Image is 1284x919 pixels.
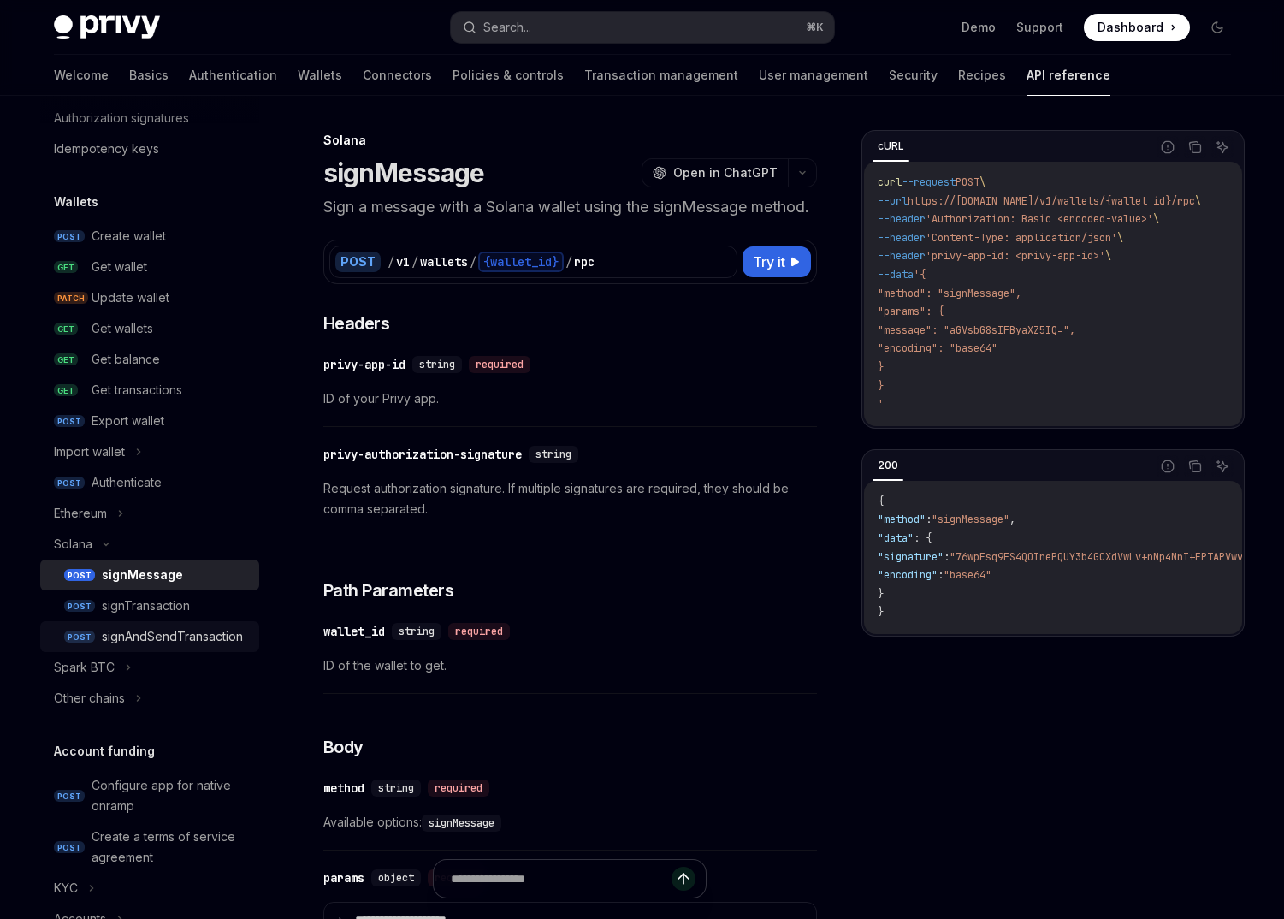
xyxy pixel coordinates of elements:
[54,688,125,709] div: Other chains
[1098,19,1163,36] span: Dashboard
[878,513,926,526] span: "method"
[399,625,435,638] span: string
[878,268,914,282] span: --data
[92,472,162,493] div: Authenticate
[40,282,259,313] a: PATCHUpdate wallet
[428,780,489,797] div: required
[92,775,249,816] div: Configure app for native onramp
[914,268,926,282] span: '{
[363,55,432,96] a: Connectors
[323,356,405,373] div: privy-app-id
[878,287,1021,300] span: "method": "signMessage",
[40,821,259,873] a: POSTCreate a terms of service agreement
[535,448,571,461] span: string
[932,513,1009,526] span: "signMessage"
[422,815,501,832] code: signMessage
[54,230,85,243] span: POST
[378,781,414,795] span: string
[54,442,125,462] div: Import wallet
[54,323,78,335] span: GET
[1153,212,1159,226] span: \
[40,621,259,652] a: POSTsignAndSendTransaction
[189,55,277,96] a: Authentication
[40,406,259,436] a: POSTExport wallet
[743,246,811,277] button: Try it
[54,15,160,39] img: dark logo
[298,55,342,96] a: Wallets
[323,735,364,759] span: Body
[54,292,88,305] span: PATCH
[40,252,259,282] a: GETGet wallet
[956,175,979,189] span: POST
[92,380,182,400] div: Get transactions
[40,590,259,621] a: POSTsignTransaction
[878,194,908,208] span: --url
[54,415,85,428] span: POST
[878,323,1075,337] span: "message": "aGVsbG8sIFByaXZ5IQ=",
[40,313,259,344] a: GETGet wallets
[873,136,909,157] div: cURL
[944,550,950,564] span: :
[92,226,166,246] div: Create wallet
[926,249,1105,263] span: 'privy-app-id: <privy-app-id>'
[323,578,454,602] span: Path Parameters
[908,194,1195,208] span: https://[DOMAIN_NAME]/v1/wallets/{wallet_id}/rpc
[323,157,485,188] h1: signMessage
[92,827,249,868] div: Create a terms of service agreement
[448,623,510,640] div: required
[396,253,410,270] div: v1
[54,790,85,803] span: POST
[54,878,78,898] div: KYC
[914,531,932,545] span: : {
[40,770,259,821] a: POSTConfigure app for native onramp
[102,596,190,616] div: signTransaction
[878,397,884,411] span: '
[388,253,394,270] div: /
[878,212,926,226] span: --header
[1204,14,1231,41] button: Toggle dark mode
[323,311,390,335] span: Headers
[54,841,85,854] span: POST
[411,253,418,270] div: /
[323,446,522,463] div: privy-authorization-signature
[889,55,938,96] a: Security
[54,503,107,524] div: Ethereum
[453,55,564,96] a: Policies & controls
[64,600,95,613] span: POST
[1105,249,1111,263] span: \
[92,318,153,339] div: Get wallets
[873,455,903,476] div: 200
[1211,136,1234,158] button: Ask AI
[1211,455,1234,477] button: Ask AI
[40,221,259,252] a: POSTCreate wallet
[102,626,243,647] div: signAndSendTransaction
[962,19,996,36] a: Demo
[102,565,183,585] div: signMessage
[584,55,738,96] a: Transaction management
[40,133,259,164] a: Idempotency keys
[1195,194,1201,208] span: \
[54,657,115,678] div: Spark BTC
[1016,19,1063,36] a: Support
[878,360,884,374] span: }
[323,780,364,797] div: method
[878,605,884,619] span: }
[323,655,817,676] span: ID of the wallet to get.
[878,587,884,601] span: }
[878,341,997,355] span: "encoding": "base64"
[40,344,259,375] a: GETGet balance
[54,192,98,212] h5: Wallets
[419,358,455,371] span: string
[92,411,164,431] div: Export wallet
[64,631,95,643] span: POST
[54,741,155,762] h5: Account funding
[483,17,531,38] div: Search...
[54,384,78,397] span: GET
[902,175,956,189] span: --request
[926,231,1117,245] span: 'Content-Type: application/json'
[470,253,476,270] div: /
[478,252,564,272] div: {wallet_id}
[451,12,834,43] button: Search...⌘K
[1027,55,1110,96] a: API reference
[806,21,824,34] span: ⌘ K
